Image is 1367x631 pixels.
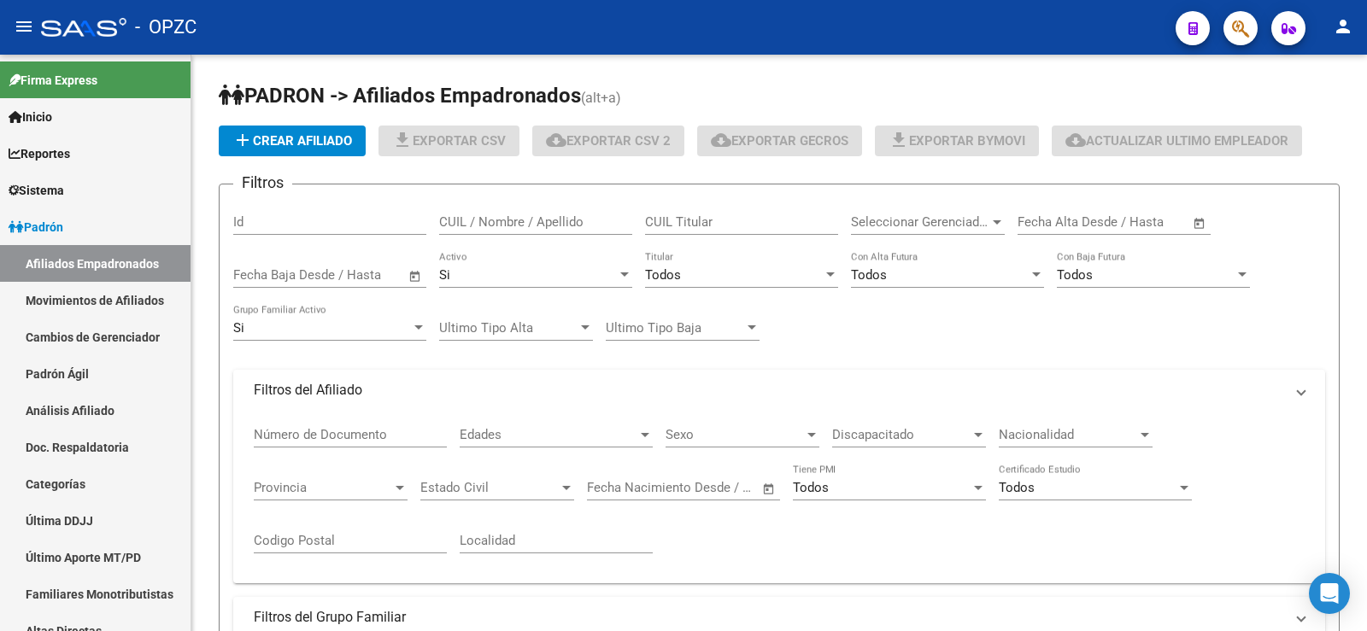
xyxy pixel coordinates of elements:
h3: Filtros [233,171,292,195]
input: Fecha fin [318,267,401,283]
div: Open Intercom Messenger [1309,573,1350,614]
span: Todos [645,267,681,283]
button: Open calendar [406,266,425,286]
input: Fecha inicio [233,267,302,283]
span: Ultimo Tipo Baja [606,320,744,336]
span: Todos [793,480,829,495]
span: - OPZC [135,9,197,46]
span: Sexo [666,427,804,442]
span: Provincia [254,480,392,495]
mat-icon: add [232,130,253,150]
div: Filtros del Afiliado [233,411,1325,582]
span: Edades [460,427,637,442]
span: Todos [851,267,887,283]
span: Si [233,320,244,336]
button: Open calendar [760,479,779,499]
mat-icon: menu [14,16,34,37]
span: (alt+a) [581,90,621,106]
mat-expansion-panel-header: Filtros del Afiliado [233,370,1325,411]
mat-icon: file_download [889,130,909,150]
mat-icon: person [1333,16,1353,37]
span: Seleccionar Gerenciador [851,214,989,230]
button: Open calendar [1190,213,1210,233]
button: Exportar CSV 2 [532,126,684,156]
span: Exportar CSV [392,133,506,149]
span: Exportar Bymovi [889,133,1025,149]
mat-icon: file_download [392,130,413,150]
span: PADRON -> Afiliados Empadronados [219,84,581,108]
span: Inicio [9,108,52,126]
span: Exportar GECROS [711,133,848,149]
span: Nacionalidad [999,427,1137,442]
span: Exportar CSV 2 [546,133,671,149]
span: Discapacitado [832,427,971,442]
span: Si [439,267,450,283]
button: Actualizar ultimo Empleador [1052,126,1302,156]
span: Firma Express [9,71,97,90]
mat-panel-title: Filtros del Grupo Familiar [254,608,1284,627]
input: Fecha fin [1102,214,1185,230]
input: Fecha inicio [1018,214,1087,230]
span: Todos [999,480,1035,495]
span: Crear Afiliado [232,133,352,149]
input: Fecha inicio [587,480,656,495]
span: Sistema [9,181,64,200]
span: Ultimo Tipo Alta [439,320,578,336]
button: Exportar CSV [378,126,519,156]
span: Actualizar ultimo Empleador [1065,133,1288,149]
button: Exportar Bymovi [875,126,1039,156]
button: Crear Afiliado [219,126,366,156]
span: Estado Civil [420,480,559,495]
button: Exportar GECROS [697,126,862,156]
mat-panel-title: Filtros del Afiliado [254,381,1284,400]
mat-icon: cloud_download [711,130,731,150]
mat-icon: cloud_download [546,130,566,150]
span: Todos [1057,267,1093,283]
mat-icon: cloud_download [1065,130,1086,150]
input: Fecha fin [672,480,754,495]
span: Reportes [9,144,70,163]
span: Padrón [9,218,63,237]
